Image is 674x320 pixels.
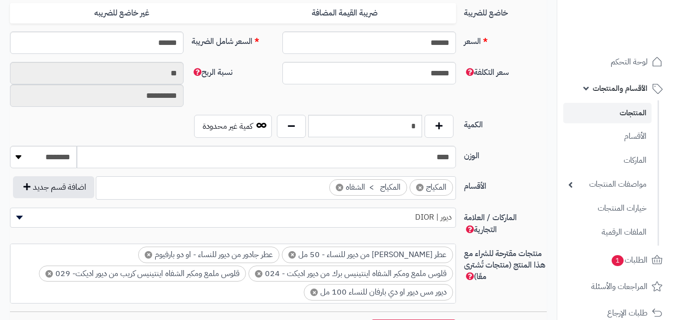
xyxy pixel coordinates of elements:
[464,248,545,283] span: منتجات مقترحة للشراء مع هذا المنتج (منتجات تُشترى معًا)
[460,115,551,131] label: الكمية
[612,255,624,266] span: 1
[460,176,551,192] label: الأقسام
[464,66,509,78] span: سعر التكلفة
[563,103,652,123] a: المنتجات
[304,284,453,301] li: ديور مس ديور او دي بارفان للنساء 100 مل
[563,222,652,243] a: الملفات الرقمية
[416,184,424,191] span: ×
[460,31,551,47] label: السعر
[45,270,53,278] span: ×
[563,198,652,219] a: خيارات المنتجات
[611,55,648,69] span: لوحة التحكم
[563,248,668,272] a: الطلبات1
[336,184,343,191] span: ×
[39,266,246,282] li: قلوس ملمع ومكبر الشفاه اينتينيس كريب من ديور اديكت- 029
[138,247,279,263] li: عطر جادور من ديور للنساء - او دو بارفيوم
[329,179,407,196] li: المكياج > الشفاه
[464,212,517,236] span: الماركات / العلامة التجارية
[145,251,152,259] span: ×
[10,3,233,23] label: غير خاضع للضريبه
[10,210,455,225] span: ديور | DIOR
[593,81,648,95] span: الأقسام والمنتجات
[282,247,453,263] li: عطر ميس ديور من ديور للنساء - 50 مل
[607,306,648,320] span: طلبات الإرجاع
[288,251,296,259] span: ×
[563,150,652,171] a: الماركات
[563,50,668,74] a: لوحة التحكم
[460,3,551,19] label: خاضع للضريبة
[10,208,456,228] span: ديور | DIOR
[460,146,551,162] label: الوزن
[563,126,652,147] a: الأقسام
[192,66,232,78] span: نسبة الربح
[591,280,648,294] span: المراجعات والأسئلة
[563,174,652,195] a: مواصفات المنتجات
[611,253,648,267] span: الطلبات
[233,3,456,23] label: ضريبة القيمة المضافة
[188,31,278,47] label: السعر شامل الضريبة
[255,270,262,278] span: ×
[13,176,94,198] button: اضافة قسم جديد
[310,289,318,296] span: ×
[248,266,453,282] li: قلوس ملمع ومكبر الشفاه اينتينيس برك من ديور اديكت - 024
[563,275,668,299] a: المراجعات والأسئلة
[410,179,453,196] li: المكياج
